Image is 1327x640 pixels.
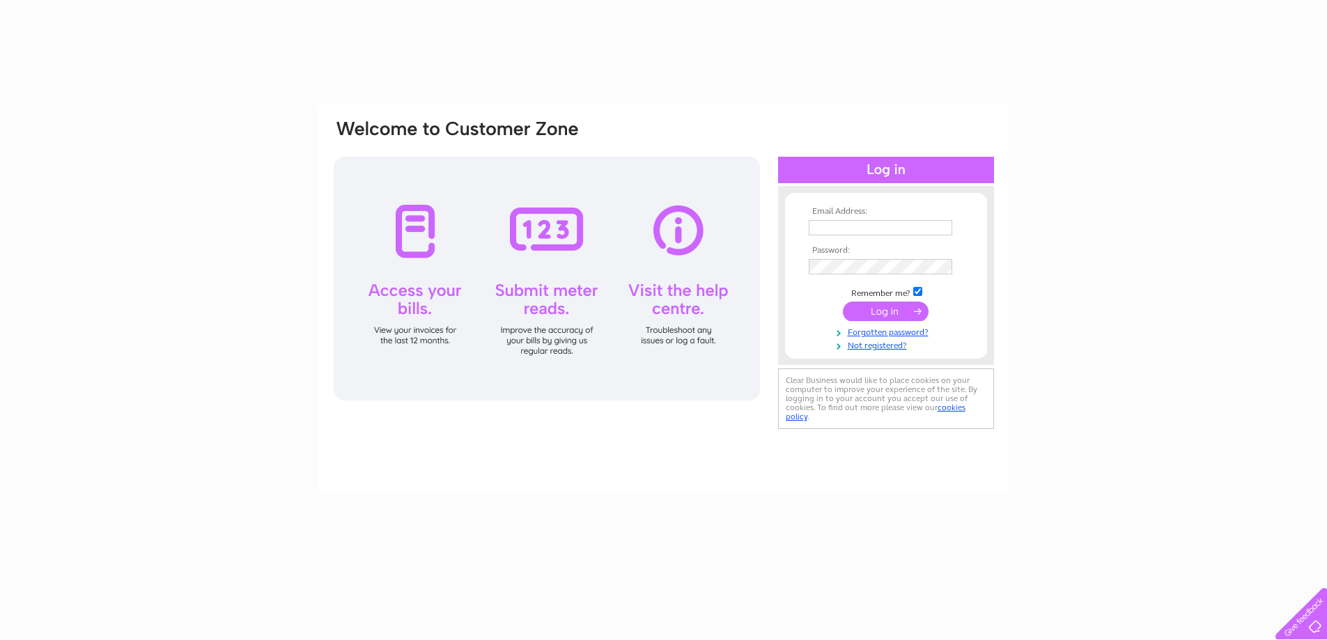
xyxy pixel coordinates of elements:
[805,246,967,256] th: Password:
[809,325,967,338] a: Forgotten password?
[809,338,967,351] a: Not registered?
[843,302,929,321] input: Submit
[805,207,967,217] th: Email Address:
[786,403,965,421] a: cookies policy
[778,368,994,429] div: Clear Business would like to place cookies on your computer to improve your experience of the sit...
[805,285,967,299] td: Remember me?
